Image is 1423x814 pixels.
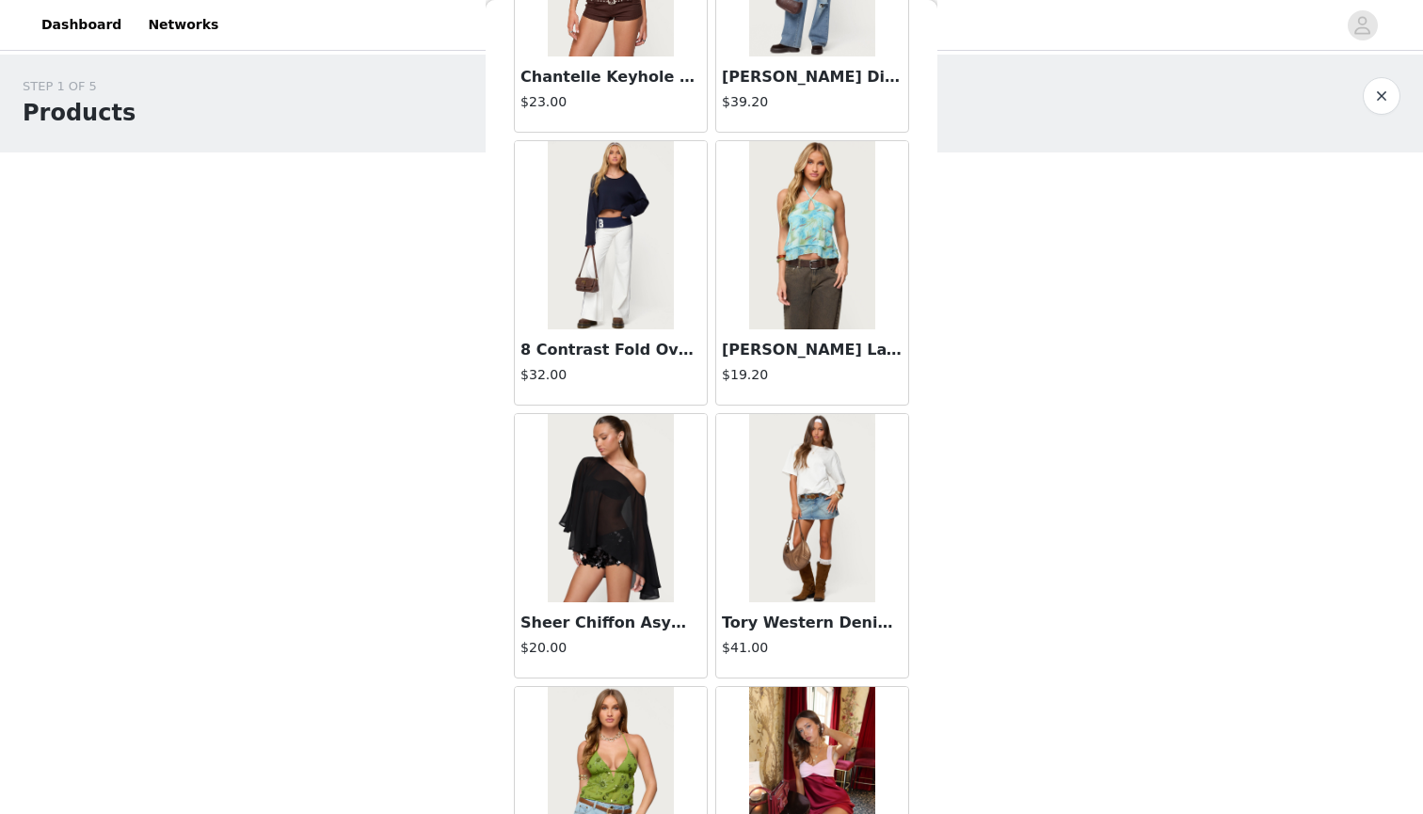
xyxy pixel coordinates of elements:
[30,4,133,46] a: Dashboard
[520,339,701,361] h3: 8 Contrast Fold Over Wide Leg Pants
[722,365,903,385] h4: $19.20
[1353,10,1371,40] div: avatar
[722,612,903,634] h3: Tory Western Denim Mini Skirt
[722,92,903,112] h4: $39.20
[520,612,701,634] h3: Sheer Chiffon Asymmetric Poncho
[722,638,903,658] h4: $41.00
[722,66,903,88] h3: [PERSON_NAME] Distressed Low Rise Jeans
[136,4,230,46] a: Networks
[749,414,874,602] img: Tory Western Denim Mini Skirt
[548,414,673,602] img: Sheer Chiffon Asymmetric Poncho
[520,638,701,658] h4: $20.00
[520,66,701,88] h3: Chantelle Keyhole Tank Top
[520,365,701,385] h4: $32.00
[23,77,136,96] div: STEP 1 OF 5
[749,141,874,329] img: Dragon Lily Layered Chiffon Halter Top
[520,92,701,112] h4: $23.00
[722,339,903,361] h3: [PERSON_NAME] Layered Chiffon Halter Top
[23,96,136,130] h1: Products
[548,141,673,329] img: 8 Contrast Fold Over Wide Leg Pants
